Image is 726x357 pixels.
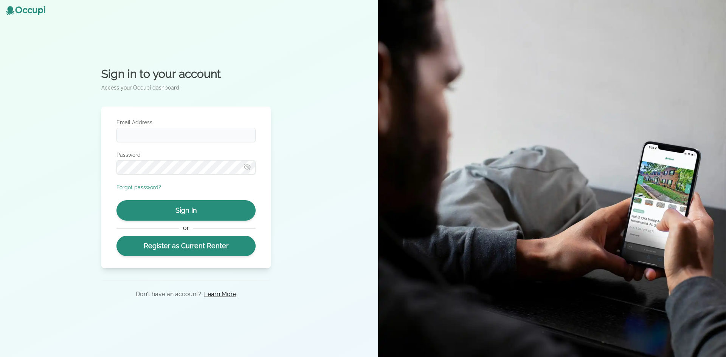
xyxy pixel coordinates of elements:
label: Email Address [116,119,256,126]
h2: Sign in to your account [101,67,271,81]
a: Register as Current Renter [116,236,256,256]
p: Don't have an account? [136,290,201,299]
label: Password [116,151,256,159]
span: or [179,224,192,233]
button: Forgot password? [116,184,161,191]
p: Access your Occupi dashboard [101,84,271,91]
a: Learn More [204,290,236,299]
button: Sign In [116,200,256,221]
